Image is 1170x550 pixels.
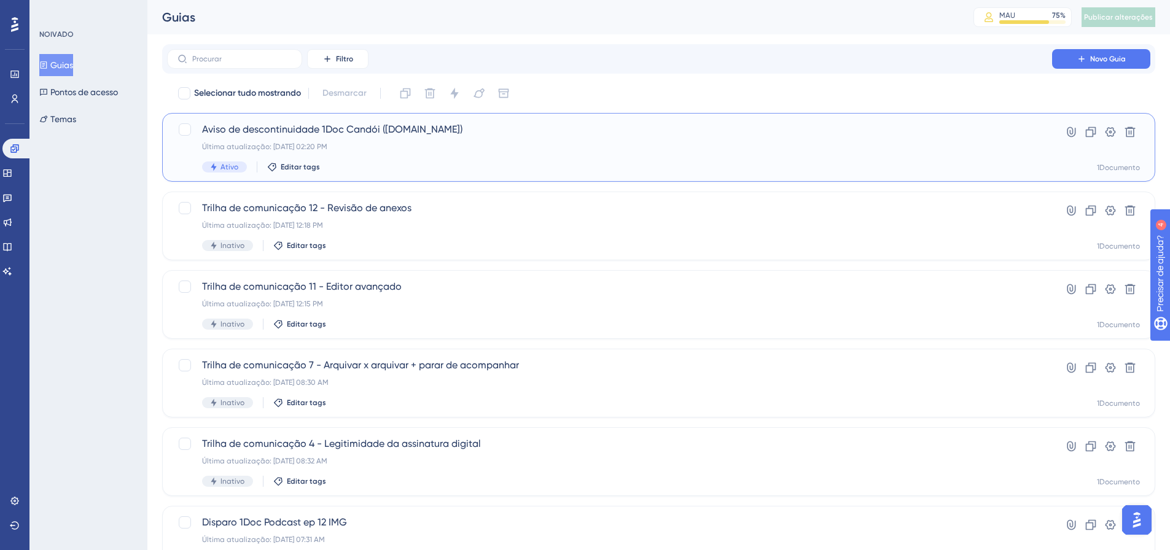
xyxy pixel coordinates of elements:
font: Aviso de descontinuidade 1Doc Candói ([DOMAIN_NAME]) [202,123,462,135]
button: Editar tags [273,241,326,250]
button: Editar tags [267,162,320,172]
button: Guias [39,54,73,76]
font: Disparo 1Doc Podcast ep 12 IMG [202,516,347,528]
font: Guias [162,10,195,25]
button: Editar tags [273,398,326,408]
input: Procurar [192,55,292,63]
font: 75 [1052,11,1060,20]
font: 1Documento [1097,320,1140,329]
font: Novo Guia [1090,55,1126,63]
font: 1Documento [1097,478,1140,486]
font: 4 [114,7,118,14]
button: Pontos de acesso [39,81,118,103]
font: Selecionar tudo mostrando [194,88,301,98]
font: Editar tags [287,398,326,407]
font: Última atualização: [DATE] 07:31 AM [202,535,325,544]
font: MAU [999,11,1015,20]
font: % [1060,11,1066,20]
button: Editar tags [273,319,326,329]
font: Trilha de comunicação 11 - Editor avançado [202,281,402,292]
font: 1Documento [1097,399,1140,408]
font: Última atualização: [DATE] 08:30 AM [202,378,329,387]
button: Desmarcar [316,82,373,104]
font: NOIVADO [39,30,74,39]
font: 1Documento [1097,163,1140,172]
font: Editar tags [287,241,326,250]
font: Última atualização: [DATE] 02:20 PM [202,142,327,151]
font: Última atualização: [DATE] 12:18 PM [202,221,323,230]
button: Editar tags [273,476,326,486]
font: Editar tags [281,163,320,171]
iframe: Iniciador do Assistente de IA do UserGuiding [1118,502,1155,538]
font: Filtro [336,55,353,63]
font: Editar tags [287,320,326,328]
font: Trilha de comunicação 7 - Arquivar x arquivar + parar de acompanhar [202,359,519,371]
font: Última atualização: [DATE] 12:15 PM [202,300,323,308]
button: Novo Guia [1052,49,1150,69]
font: Trilha de comunicação 12 - Revisão de anexos [202,202,411,214]
font: Desmarcar [322,88,367,98]
font: Pontos de acesso [50,87,118,97]
font: Inativo [220,398,244,407]
font: Inativo [220,241,244,250]
button: Temas [39,108,76,130]
button: Filtro [307,49,369,69]
font: Última atualização: [DATE] 08:32 AM [202,457,327,465]
font: 1Documento [1097,242,1140,250]
font: Trilha de comunicação 4 - Legitimidade da assinatura digital [202,438,481,449]
font: Editar tags [287,477,326,486]
font: Guias [50,60,73,70]
font: Inativo [220,320,244,328]
font: Precisar de ajuda? [29,6,106,15]
button: Publicar alterações [1082,7,1155,27]
font: Temas [50,114,76,124]
font: Ativo [220,163,238,171]
font: Publicar alterações [1084,13,1153,21]
font: Inativo [220,477,244,486]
